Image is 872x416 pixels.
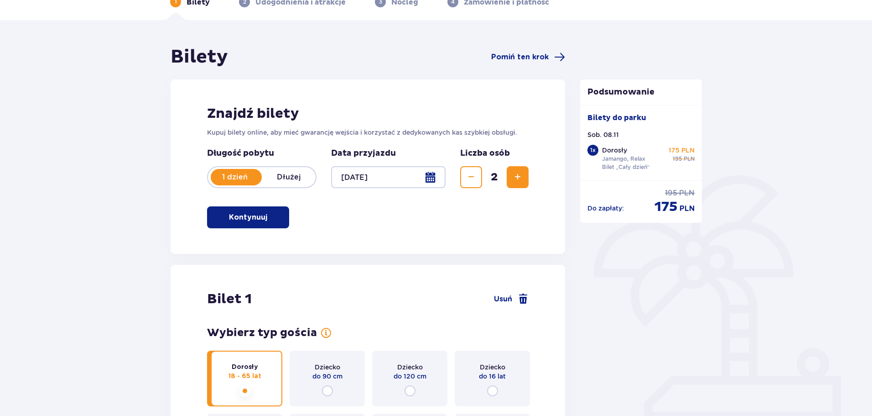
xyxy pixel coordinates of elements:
[587,130,619,139] p: Sob. 08.11
[479,372,506,381] span: do 16 lat
[602,146,627,155] p: Dorosły
[669,146,695,155] p: 175 PLN
[394,372,426,381] span: do 120 cm
[460,166,482,188] button: Zmniejsz
[507,166,529,188] button: Zwiększ
[491,52,565,63] a: Pomiń ten krok
[232,363,258,372] span: Dorosły
[262,172,316,182] p: Dłużej
[207,148,317,159] p: Długość pobytu
[207,206,289,228] button: Kontynuuj
[602,155,645,163] p: Jamango, Relax
[397,363,423,372] span: Dziecko
[207,326,317,340] h3: Wybierz typ gościa
[207,105,529,122] h2: Znajdź bilety
[207,290,252,308] h2: Bilet 1
[602,163,650,171] p: Bilet „Cały dzień”
[315,363,340,372] span: Dziecko
[587,145,598,156] div: 1 x
[460,148,510,159] p: Liczba osób
[494,294,529,305] a: Usuń
[484,170,505,184] span: 2
[494,294,512,304] span: Usuń
[229,212,267,222] p: Kontynuuj
[680,204,695,214] span: PLN
[228,372,261,381] span: 18 - 65 lat
[587,204,624,213] p: Do zapłaty :
[312,372,343,381] span: do 90 cm
[673,155,682,163] span: 195
[480,363,505,372] span: Dziecko
[207,128,529,137] p: Kupuj bilety online, aby mieć gwarancję wejścia i korzystać z dedykowanych kas szybkiej obsługi.
[665,188,677,198] span: 195
[331,148,396,159] p: Data przyjazdu
[679,188,695,198] span: PLN
[587,113,646,123] p: Bilety do parku
[171,46,228,68] h1: Bilety
[491,52,549,62] span: Pomiń ten krok
[684,155,695,163] span: PLN
[580,87,702,98] p: Podsumowanie
[208,172,262,182] p: 1 dzień
[654,198,678,216] span: 175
